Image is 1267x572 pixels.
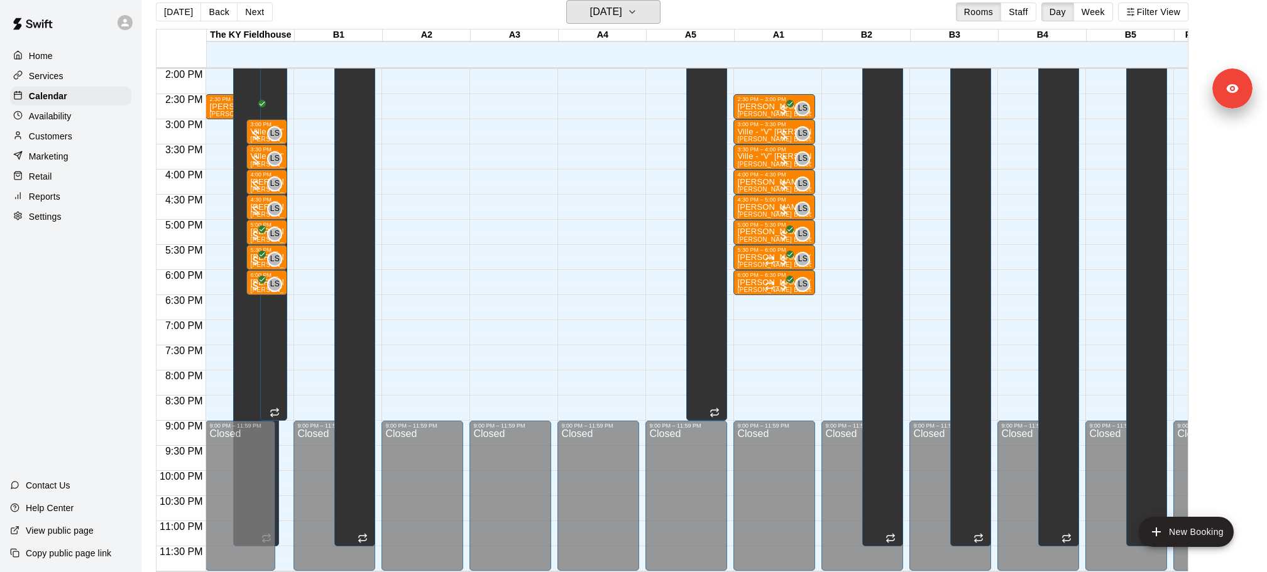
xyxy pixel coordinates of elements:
span: LS [798,278,808,291]
span: 8:00 PM [162,370,206,381]
div: 9:00 PM – 11:59 PM: Closed [381,421,463,571]
p: Customers [29,130,72,143]
div: B2 [823,30,911,41]
span: 3:30 PM [162,144,206,155]
button: [DATE] [156,3,201,21]
div: 5:30 PM – 6:00 PM: Leo Seminati (Hitting or Fielding) Baseball/Softball [733,245,815,270]
span: Leo Seminati [272,277,282,292]
div: Leo Seminati [795,202,810,217]
div: 3:00 PM – 3:30 PM: Ville - “V” Brinkman [733,119,815,144]
span: All customers have paid [250,229,262,242]
span: Recurring event [886,533,896,543]
button: Day [1041,3,1074,21]
div: Leo Seminati [267,202,282,217]
div: 4:00 PM – 4:30 PM [250,171,283,178]
div: 3:00 PM – 3:30 PM: Ville - “V” Brinkman [246,119,287,144]
div: 9:00 PM – 11:59 PM [737,423,811,429]
span: [PERSON_NAME] Baseball/Softball (Hitting or Fielding) [737,136,903,143]
div: 6:00 PM – 6:30 PM: Leo Seminati (Hitting or Fielding) Baseball/Softball [246,270,287,295]
button: Rooms [956,3,1001,21]
span: Leo Seminati [800,277,810,292]
div: 2:30 PM – 3:00 PM [737,96,811,102]
div: Leo Seminati [267,252,282,267]
div: 9:00 PM – 11:59 PM: Closed [469,421,551,571]
span: 5:00 PM [162,220,206,230]
span: 5:30 PM [162,245,206,256]
div: 5:30 PM – 6:00 PM: Leo Seminati (Hitting or Fielding) Baseball/Softball [246,245,287,270]
span: 7:30 PM [162,345,206,356]
span: 9:00 PM [162,421,206,431]
span: [PERSON_NAME] Baseball/Softball (Hitting or Fielding) [737,161,903,168]
p: Help Center [26,502,74,514]
span: 6:30 PM [162,295,206,306]
div: 9:00 PM – 11:59 PM [209,423,271,429]
div: 9:00 PM – 11:59 PM: Closed [733,421,815,571]
div: Leo Seminati [795,277,810,292]
p: Contact Us [26,479,70,492]
div: 9:00 PM – 11:59 PM [1177,423,1251,429]
p: Copy public page link [26,547,111,559]
div: 9:00 PM – 11:59 PM: Closed [206,421,275,571]
span: Leo Seminati [800,252,810,267]
div: 9:00 PM – 11:59 PM: Closed [821,421,903,571]
span: All customers have paid [777,104,790,116]
div: Services [10,67,131,85]
span: 8:30 PM [162,396,206,406]
div: Retail [10,167,131,186]
span: Leo Seminati [800,227,810,242]
span: 2:30 PM [162,94,206,105]
div: Leo Seminati [267,277,282,292]
div: B1 [295,30,383,41]
button: add [1139,517,1234,547]
div: Pitching Lane 1 [1175,30,1263,41]
div: 5:00 PM – 5:30 PM: Landen Stout [246,220,287,245]
span: Recurring event [358,533,368,543]
div: 9:00 PM – 11:59 PM: Closed [645,421,727,571]
div: Leo Seminati [267,126,282,141]
div: 9:00 PM – 11:59 PM: Closed [293,421,375,571]
div: A5 [647,30,735,41]
div: 5:00 PM – 5:30 PM: Landen Stout [733,220,815,245]
a: Settings [10,207,131,226]
div: 9:00 PM – 11:59 PM: Closed [1173,421,1255,571]
div: 3:30 PM – 4:00 PM: Ville - “V” Brinkman [246,144,287,170]
p: Settings [29,210,62,223]
div: Reports [10,187,131,206]
button: Back [200,3,238,21]
span: LS [270,203,280,215]
div: 4:30 PM – 5:00 PM: Leo Seminati Baseball/Softball (Hitting or Fielding) [733,195,815,220]
span: Recurring event [765,256,775,266]
span: Recurring event [974,533,984,543]
div: Leo Seminati [795,176,810,192]
p: View public page [26,524,94,537]
div: 2:30 PM – 3:00 PM [209,96,283,102]
div: 9:00 PM – 11:59 PM [297,423,371,429]
span: Recurring event [270,407,280,418]
div: 9:00 PM – 11:59 PM: Closed [909,421,991,571]
span: Leo Seminati [800,151,810,166]
span: LS [798,228,808,240]
div: 9:00 PM – 11:59 PM [561,423,635,429]
span: 4:00 PM [162,170,206,180]
div: B3 [911,30,999,41]
a: Home [10,46,131,65]
span: 7:00 PM [162,320,206,331]
p: Reports [29,190,60,203]
span: [PERSON_NAME] Baseball/Softball (Hitting or Fielding) [737,236,903,243]
span: LS [798,253,808,266]
div: The KY Fieldhouse [207,30,295,41]
span: 10:30 PM [156,496,206,507]
span: LS [270,178,280,190]
span: LS [798,178,808,190]
div: 2:30 PM – 3:00 PM: Lachlan McGrady [733,94,815,119]
span: All customers have paid [777,254,790,267]
div: 6:00 PM – 6:30 PM: Leo Seminati (Hitting or Fielding) Baseball/Softball [733,270,815,295]
a: Customers [10,127,131,146]
span: [PERSON_NAME] Baseball/Softball (Hitting or Fielding) [737,211,903,218]
span: Recurring event [710,407,720,418]
div: 9:00 PM – 11:59 PM [385,423,459,429]
h6: [DATE] [590,3,622,21]
span: [PERSON_NAME] Baseball/Softball (Hitting or Fielding) [209,111,375,117]
div: Leo Seminati [795,126,810,141]
span: 4:30 PM [162,195,206,205]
